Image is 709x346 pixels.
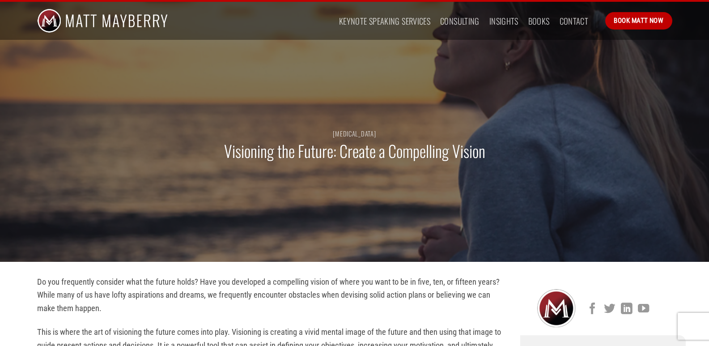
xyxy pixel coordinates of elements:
a: Contact [560,13,589,29]
a: Keynote Speaking Services [339,13,430,29]
a: Books [528,13,550,29]
a: Book Matt Now [605,12,672,29]
a: Follow on Twitter [604,303,615,316]
a: Follow on YouTube [638,303,649,316]
a: Follow on Facebook [587,303,598,316]
h1: Visioning the Future: Create a Compelling Vision [224,141,485,162]
a: Follow on LinkedIn [621,303,632,316]
a: Insights [489,13,518,29]
a: [MEDICAL_DATA] [333,128,376,138]
p: Do you frequently consider what the future holds? Have you developed a compelling vision of where... [37,275,507,315]
img: Matt Mayberry [37,2,168,40]
a: Consulting [440,13,480,29]
span: Book Matt Now [614,15,663,26]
